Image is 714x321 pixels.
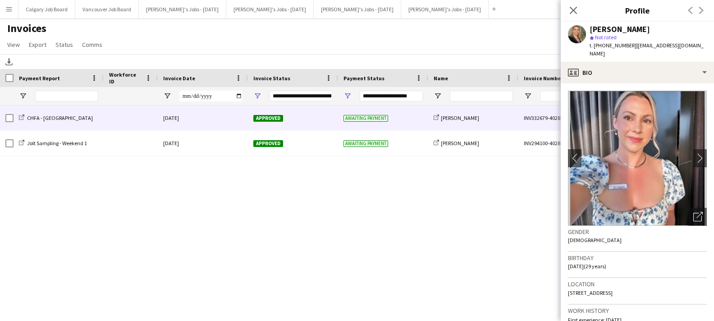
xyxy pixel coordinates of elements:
h3: Location [568,280,707,288]
span: [DATE] (29 years) [568,263,606,270]
button: Calgary Job Board [18,0,75,18]
h3: Profile [561,5,714,16]
div: INV332679-40288 [518,105,609,130]
input: Invoice Number Filter Input [540,91,603,101]
div: [PERSON_NAME] [590,25,650,33]
h3: Gender [568,228,707,236]
span: t. [PHONE_NUMBER] [590,42,636,49]
span: [PERSON_NAME] [441,115,479,121]
input: Invoice Date Filter Input [179,91,243,101]
button: Open Filter Menu [524,92,532,100]
div: Open photos pop-in [689,208,707,226]
button: Open Filter Menu [19,92,27,100]
app-action-btn: Download [4,56,14,67]
span: Payment Report [19,75,60,82]
span: Export [29,41,46,49]
span: Name [434,75,448,82]
span: Invoice Number [524,75,563,82]
button: Vancouver Job Board [75,0,139,18]
button: Open Filter Menu [253,92,261,100]
span: Invoice Status [253,75,290,82]
a: Export [25,39,50,50]
a: View [4,39,23,50]
button: [PERSON_NAME]'s Jobs - [DATE] [139,0,226,18]
a: CHFA - [GEOGRAPHIC_DATA] [19,115,93,121]
span: Not rated [595,34,617,41]
div: [DATE] [158,131,248,156]
input: Payment Report Filter Input [35,91,98,101]
img: Crew avatar or photo [568,91,707,226]
span: View [7,41,20,49]
div: [DATE] [158,105,248,130]
span: CHFA - [GEOGRAPHIC_DATA] [27,115,93,121]
button: Open Filter Menu [163,92,171,100]
span: Approved [253,115,283,122]
h3: Birthday [568,254,707,262]
div: INV294100-40289 [518,131,609,156]
span: Payment Status [343,75,384,82]
button: [PERSON_NAME]'s Jobs - [DATE] [314,0,401,18]
a: Jolt Sampling - Weekend 1 [19,140,87,147]
span: [DEMOGRAPHIC_DATA] [568,237,622,243]
span: Invoice Date [163,75,195,82]
button: Open Filter Menu [343,92,352,100]
a: Status [52,39,77,50]
a: Comms [78,39,106,50]
span: Comms [82,41,102,49]
button: Open Filter Menu [434,92,442,100]
span: | [EMAIL_ADDRESS][DOMAIN_NAME] [590,42,704,57]
span: Awaiting payment [343,115,388,122]
span: Status [55,41,73,49]
span: [STREET_ADDRESS] [568,289,613,296]
div: Bio [561,62,714,83]
input: Name Filter Input [450,91,513,101]
span: Awaiting payment [343,140,388,147]
h3: Work history [568,307,707,315]
span: Approved [253,140,283,147]
span: Workforce ID [109,71,142,85]
span: [PERSON_NAME] [441,140,479,147]
span: Jolt Sampling - Weekend 1 [27,140,87,147]
button: [PERSON_NAME]'s Jobs - [DATE] [226,0,314,18]
button: [PERSON_NAME]'s Jobs - [DATE] [401,0,489,18]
